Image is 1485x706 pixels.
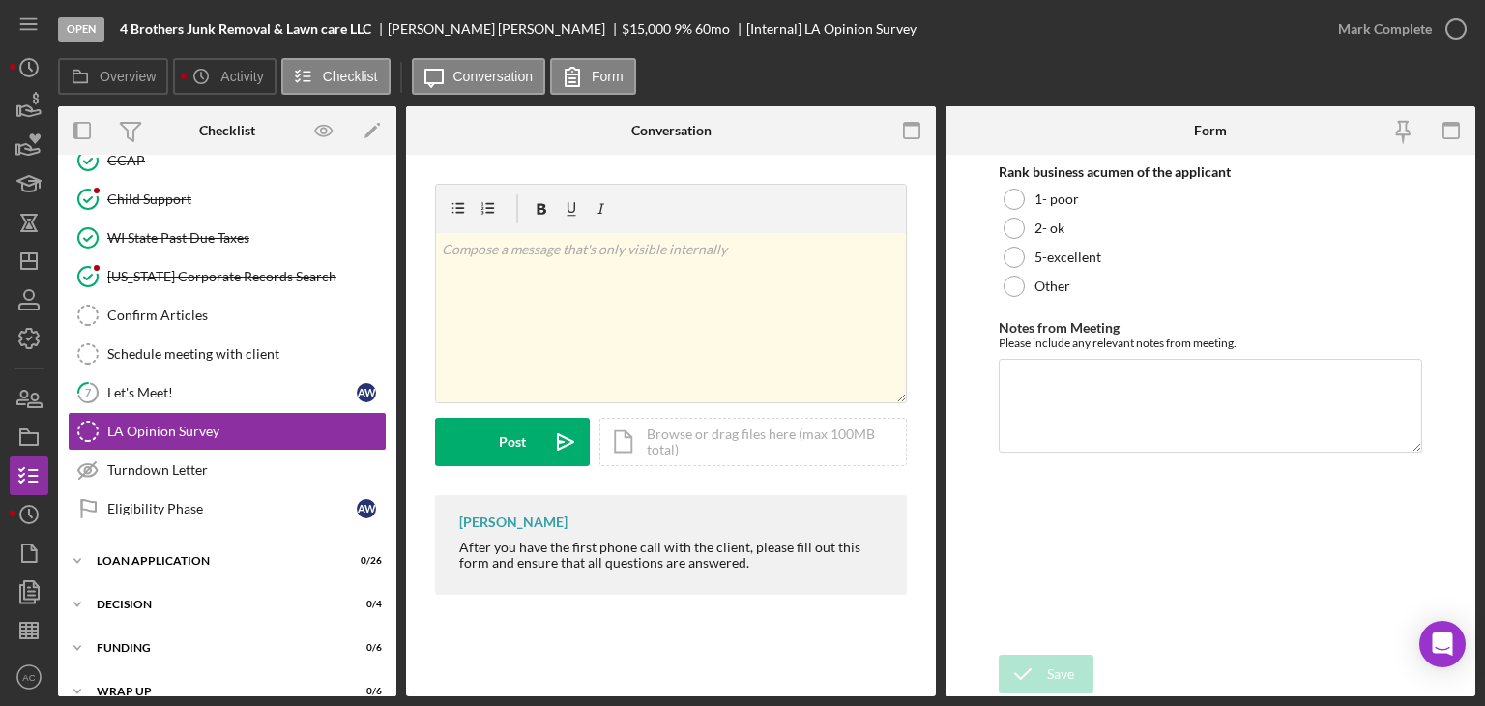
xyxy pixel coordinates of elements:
button: Form [550,58,636,95]
a: Child Support [68,180,387,219]
label: 5-excellent [1034,250,1101,265]
div: Child Support [107,191,386,207]
label: Conversation [453,69,534,84]
a: Confirm Articles [68,296,387,335]
div: A W [357,499,376,518]
label: Overview [100,69,156,84]
label: Other [1034,279,1070,294]
div: Eligibility Phase [107,501,357,516]
div: Confirm Articles [107,308,386,323]
button: Post [435,418,590,466]
div: [PERSON_NAME] [459,515,568,530]
div: Let's Meet! [107,385,357,400]
div: Open [58,17,104,42]
div: [PERSON_NAME] [PERSON_NAME] [388,21,622,37]
a: CCAP [68,141,387,180]
text: AC [22,672,35,683]
label: 2- ok [1034,221,1064,236]
button: AC [10,658,48,696]
label: Notes from Meeting [999,319,1120,336]
a: [US_STATE] Corporate Records Search [68,257,387,296]
div: [Internal] LA Opinion Survey [746,21,917,37]
div: 9 % [674,21,692,37]
a: WI State Past Due Taxes [68,219,387,257]
div: Rank business acumen of the applicant [999,164,1422,180]
div: Conversation [631,123,712,138]
div: Decision [97,599,334,610]
a: 7Let's Meet!AW [68,373,387,412]
div: Loan Application [97,555,334,567]
button: Overview [58,58,168,95]
div: Please include any relevant notes from meeting. [999,336,1422,350]
span: $15,000 [622,20,671,37]
div: Funding [97,642,334,654]
label: Checklist [323,69,378,84]
div: 0 / 4 [347,599,382,610]
div: LA Opinion Survey [107,424,386,439]
div: A W [357,383,376,402]
div: 60 mo [695,21,730,37]
a: Turndown Letter [68,451,387,489]
div: 0 / 26 [347,555,382,567]
div: [US_STATE] Corporate Records Search [107,269,386,284]
a: Schedule meeting with client [68,335,387,373]
tspan: 7 [85,386,92,398]
a: LA Opinion Survey [68,412,387,451]
div: Checklist [199,123,255,138]
button: Mark Complete [1319,10,1475,48]
a: Eligibility PhaseAW [68,489,387,528]
div: Save [1047,655,1074,693]
div: After you have the first phone call with the client, please fill out this form and ensure that al... [459,540,888,571]
button: Activity [173,58,276,95]
div: Form [1194,123,1227,138]
div: 0 / 6 [347,642,382,654]
label: Form [592,69,624,84]
label: Activity [220,69,263,84]
div: 0 / 6 [347,686,382,697]
div: Mark Complete [1338,10,1432,48]
button: Save [999,655,1093,693]
div: WI State Past Due Taxes [107,230,386,246]
div: Post [499,418,526,466]
div: Wrap up [97,686,334,697]
label: 1- poor [1034,191,1079,207]
div: Turndown Letter [107,462,386,478]
button: Conversation [412,58,546,95]
div: Open Intercom Messenger [1419,621,1466,667]
div: CCAP [107,153,386,168]
div: Schedule meeting with client [107,346,386,362]
b: 4 Brothers Junk Removal & Lawn care LLC [120,21,371,37]
button: Checklist [281,58,391,95]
